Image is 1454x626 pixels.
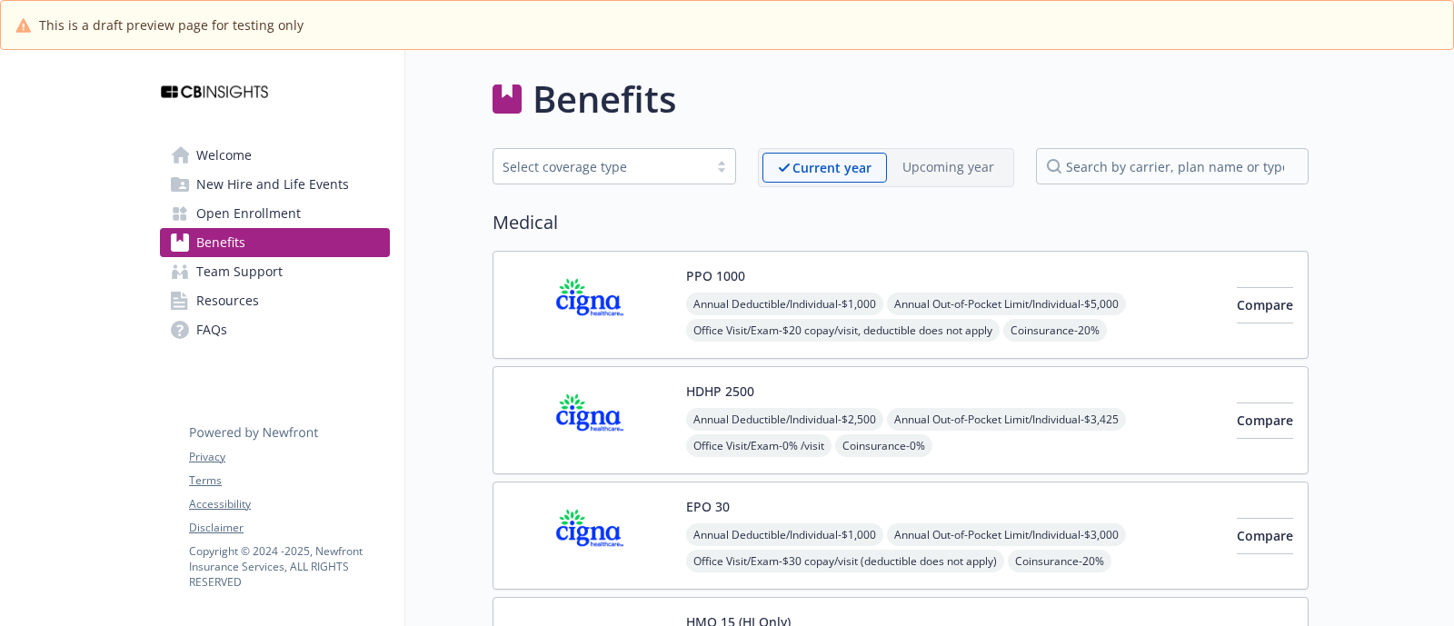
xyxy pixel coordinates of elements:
button: EPO 30 [686,497,730,516]
button: Compare [1237,402,1293,439]
a: FAQs [160,315,390,344]
span: Coinsurance - 20% [1003,319,1107,342]
a: Team Support [160,257,390,286]
button: Compare [1237,518,1293,554]
h1: Benefits [533,72,676,126]
span: Annual Out-of-Pocket Limit/Individual - $3,425 [887,408,1126,431]
span: Annual Deductible/Individual - $1,000 [686,523,883,546]
button: HDHP 2500 [686,382,754,401]
img: CIGNA carrier logo [508,266,672,343]
span: Benefits [196,228,245,257]
span: This is a draft preview page for testing only [39,15,304,35]
a: Benefits [160,228,390,257]
button: PPO 1000 [686,266,745,285]
a: Open Enrollment [160,199,390,228]
span: Team Support [196,257,283,286]
a: New Hire and Life Events [160,170,390,199]
span: Annual Out-of-Pocket Limit/Individual - $5,000 [887,293,1126,315]
span: Office Visit/Exam - $30 copay/visit (deductible does not apply) [686,550,1004,572]
a: Disclaimer [189,520,389,536]
a: Terms [189,472,389,489]
input: search by carrier, plan name or type [1036,148,1309,184]
span: Coinsurance - 20% [1008,550,1111,572]
p: Copyright © 2024 - 2025 , Newfront Insurance Services, ALL RIGHTS RESERVED [189,543,389,590]
span: Compare [1237,412,1293,429]
span: Resources [196,286,259,315]
span: Annual Deductible/Individual - $1,000 [686,293,883,315]
span: Annual Out-of-Pocket Limit/Individual - $3,000 [887,523,1126,546]
span: Compare [1237,527,1293,544]
p: Current year [792,158,871,177]
span: Compare [1237,296,1293,313]
p: Upcoming year [902,157,994,176]
a: Welcome [160,141,390,170]
a: Accessibility [189,496,389,512]
button: Compare [1237,287,1293,323]
span: Upcoming year [887,153,1010,183]
span: FAQs [196,315,227,344]
span: Annual Deductible/Individual - $2,500 [686,408,883,431]
img: CIGNA carrier logo [508,382,672,459]
span: Welcome [196,141,252,170]
span: Office Visit/Exam - 0% /visit [686,434,832,457]
span: New Hire and Life Events [196,170,349,199]
span: Open Enrollment [196,199,301,228]
span: Coinsurance - 0% [835,434,932,457]
img: CIGNA carrier logo [508,497,672,574]
span: Office Visit/Exam - $20 copay/visit, deductible does not apply [686,319,1000,342]
h2: Medical [493,209,1309,236]
div: Select coverage type [503,157,699,176]
a: Resources [160,286,390,315]
a: Privacy [189,449,389,465]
